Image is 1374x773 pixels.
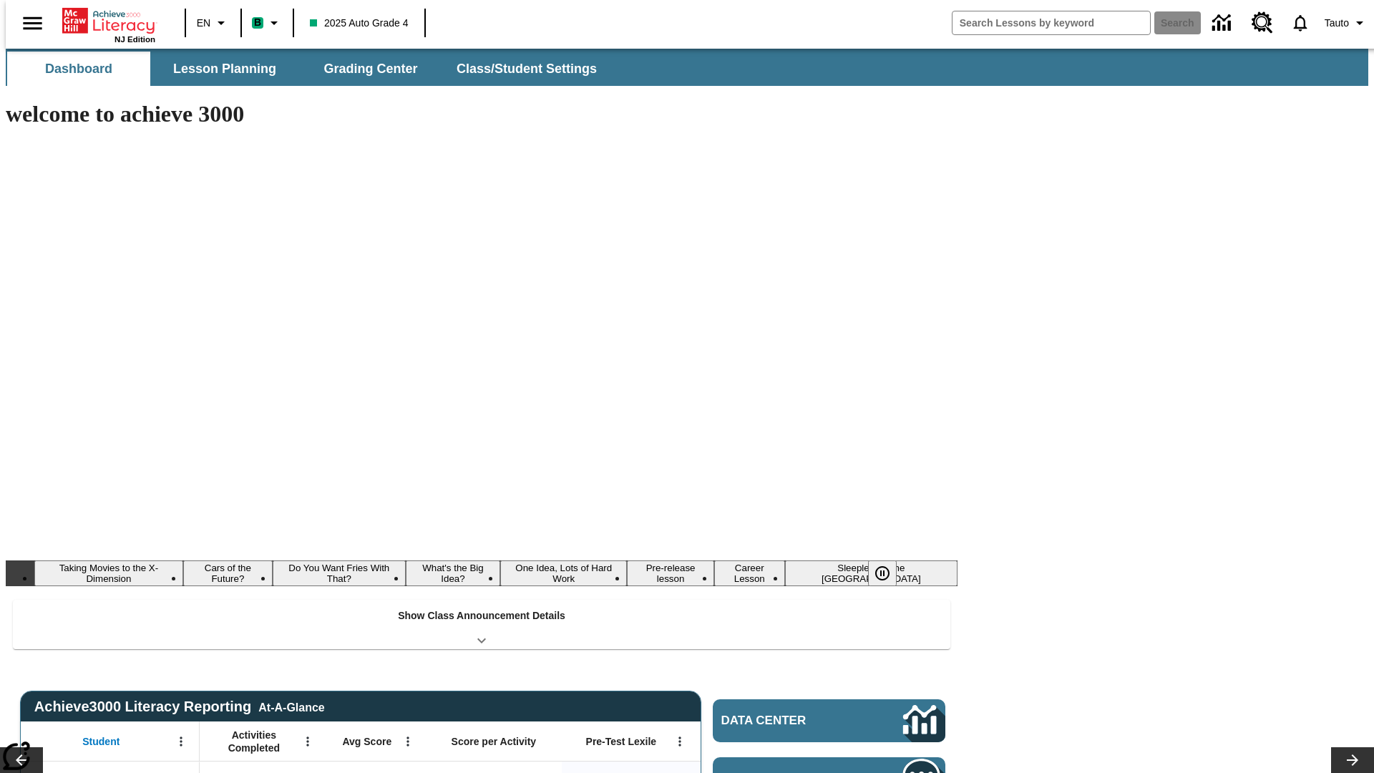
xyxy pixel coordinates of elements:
button: Slide 5 One Idea, Lots of Hard Work [500,560,627,586]
div: Home [62,5,155,44]
div: SubNavbar [6,49,1368,86]
span: NJ Edition [114,35,155,44]
button: Open Menu [170,731,192,752]
button: Slide 6 Pre-release lesson [627,560,713,586]
span: Achieve3000 Literacy Reporting [34,699,325,715]
div: At-A-Glance [258,699,324,714]
button: Boost Class color is mint green. Change class color [246,10,288,36]
button: Open Menu [397,731,419,752]
a: Data Center [1204,4,1243,43]
button: Open Menu [669,731,691,752]
button: Profile/Settings [1319,10,1374,36]
button: Lesson Planning [153,52,296,86]
button: Class/Student Settings [445,52,608,86]
a: Notifications [1282,4,1319,42]
button: Open Menu [297,731,318,752]
button: Slide 3 Do You Want Fries With That? [273,560,406,586]
a: Resource Center, Will open in new tab [1243,4,1282,42]
span: Data Center [721,714,855,728]
button: Slide 2 Cars of the Future? [183,560,273,586]
button: Grading Center [299,52,442,86]
p: Show Class Announcement Details [398,608,565,623]
button: Slide 8 Sleepless in the Animal Kingdom [785,560,958,586]
div: SubNavbar [6,52,610,86]
input: search field [952,11,1150,34]
button: Lesson carousel, Next [1331,747,1374,773]
span: Pre-Test Lexile [586,735,657,748]
span: EN [197,16,210,31]
span: B [254,14,261,31]
button: Slide 1 Taking Movies to the X-Dimension [34,560,183,586]
span: Tauto [1325,16,1349,31]
button: Slide 7 Career Lesson [714,560,785,586]
span: Student [82,735,120,748]
div: Pause [868,560,911,586]
button: Language: EN, Select a language [190,10,236,36]
span: Avg Score [342,735,391,748]
button: Open side menu [11,2,54,44]
span: Activities Completed [207,729,301,754]
button: Pause [868,560,897,586]
div: Show Class Announcement Details [13,600,950,649]
span: Score per Activity [452,735,537,748]
h1: welcome to achieve 3000 [6,101,958,127]
button: Slide 4 What's the Big Idea? [406,560,500,586]
span: 2025 Auto Grade 4 [310,16,409,31]
button: Dashboard [7,52,150,86]
a: Data Center [713,699,945,742]
a: Home [62,6,155,35]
